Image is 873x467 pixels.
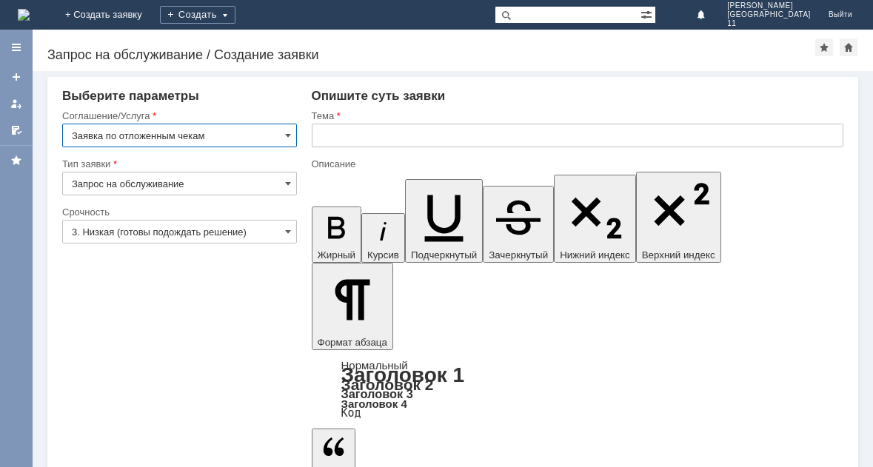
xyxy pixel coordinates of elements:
img: logo [18,9,30,21]
button: Курсив [361,213,405,263]
a: Заголовок 1 [341,363,465,386]
a: Заголовок 3 [341,387,413,400]
div: Срочность [62,207,294,217]
a: Создать заявку [4,65,28,89]
span: Жирный [318,249,356,261]
button: Жирный [312,206,362,263]
span: Формат абзаца [318,337,387,348]
div: Создать [160,6,235,24]
span: Зачеркнутый [489,249,548,261]
a: Заголовок 4 [341,397,407,410]
span: Расширенный поиск [640,7,655,21]
div: Тема [312,111,841,121]
span: 11 [727,19,811,28]
a: Мои согласования [4,118,28,142]
div: Описание [312,159,841,169]
div: Сделать домашней страницей [840,38,857,56]
button: Подчеркнутый [405,179,483,263]
a: Мои заявки [4,92,28,115]
a: Нормальный [341,359,408,372]
div: Формат абзаца [312,360,844,418]
button: Верхний индекс [636,172,721,263]
span: Нижний индекс [560,249,630,261]
div: Запрос на обслуживание / Создание заявки [47,47,815,62]
a: Перейти на домашнюю страницу [18,9,30,21]
a: Заголовок 2 [341,376,434,393]
div: Тип заявки [62,159,294,169]
span: [GEOGRAPHIC_DATA] [727,10,811,19]
button: Формат абзаца [312,263,393,350]
span: Курсив [367,249,399,261]
span: Верхний индекс [642,249,715,261]
a: Код [341,406,361,420]
span: [PERSON_NAME] [727,1,811,10]
span: Выберите параметры [62,89,199,103]
div: Соглашение/Услуга [62,111,294,121]
span: Подчеркнутый [411,249,477,261]
button: Нижний индекс [554,175,636,263]
div: Добавить в избранное [815,38,833,56]
button: Зачеркнутый [483,186,554,263]
span: Опишите суть заявки [312,89,446,103]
